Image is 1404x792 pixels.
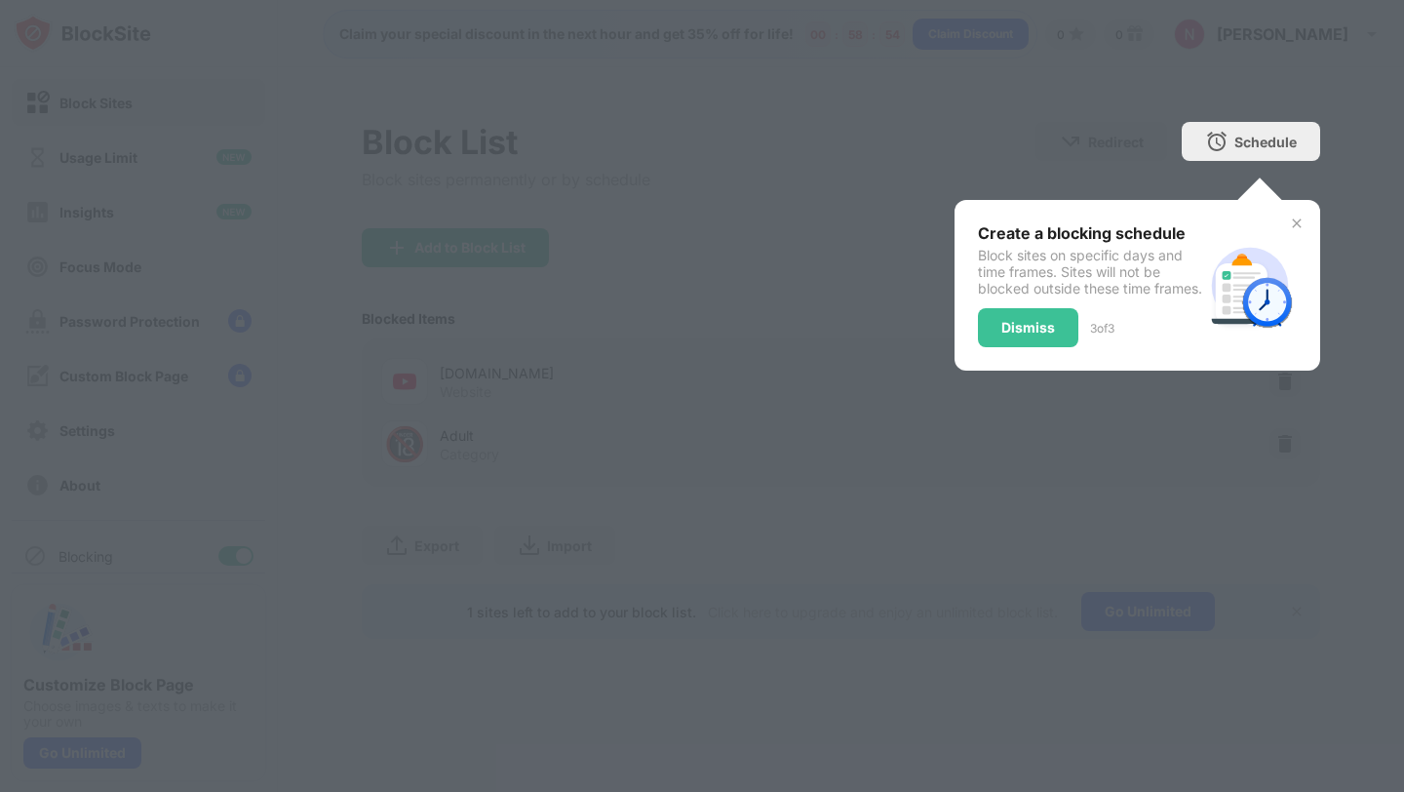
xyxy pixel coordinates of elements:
[1203,239,1297,333] img: schedule.svg
[1090,321,1114,336] div: 3 of 3
[978,223,1203,243] div: Create a blocking schedule
[1234,134,1297,150] div: Schedule
[1001,320,1055,336] div: Dismiss
[1289,216,1305,231] img: x-button.svg
[978,247,1203,297] div: Block sites on specific days and time frames. Sites will not be blocked outside these time frames.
